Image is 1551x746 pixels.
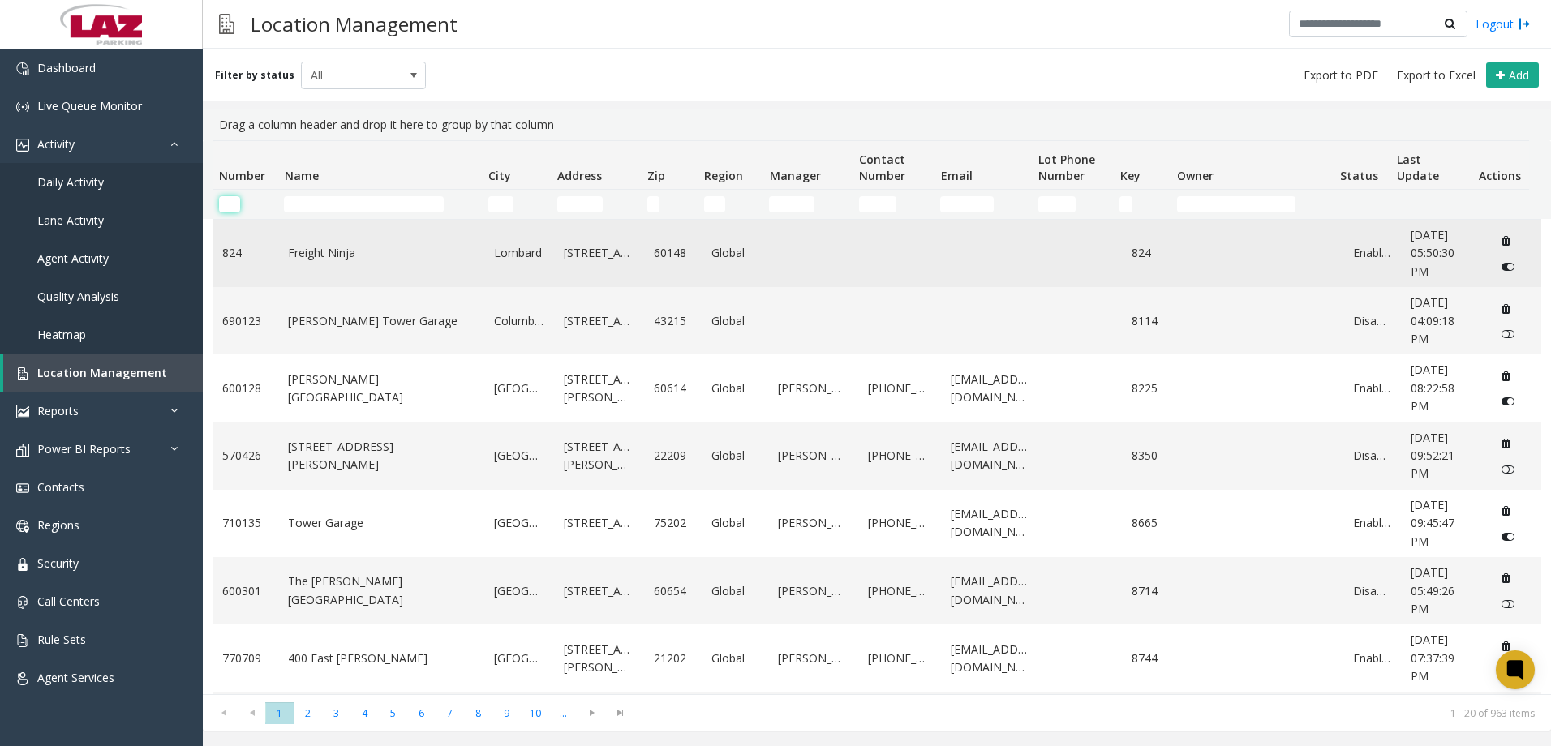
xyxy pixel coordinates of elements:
[37,479,84,495] span: Contacts
[288,371,475,407] a: [PERSON_NAME][GEOGRAPHIC_DATA]
[1493,254,1523,280] button: Disable
[1411,564,1454,616] span: [DATE] 05:49:26 PM
[564,514,635,532] a: [STREET_ADDRESS]
[288,312,475,330] a: [PERSON_NAME] Tower Garage
[494,650,544,667] a: [GEOGRAPHIC_DATA]
[654,582,692,600] a: 60654
[284,196,444,212] input: Name Filter
[203,140,1551,694] div: Data table
[868,650,930,667] a: [PHONE_NUMBER]
[778,582,849,600] a: [PERSON_NAME]
[1411,226,1473,281] a: [DATE] 05:50:30 PM
[494,514,544,532] a: [GEOGRAPHIC_DATA]
[1493,431,1519,457] button: Delete
[37,632,86,647] span: Rule Sets
[350,702,379,724] span: Page 4
[379,702,407,724] span: Page 5
[1353,244,1391,262] a: Enabled
[1493,523,1523,549] button: Disable
[1493,498,1519,524] button: Delete
[16,367,29,380] img: 'icon'
[951,438,1030,474] a: [EMAIL_ADDRESS][DOMAIN_NAME]
[37,441,131,457] span: Power BI Reports
[37,594,100,609] span: Call Centers
[868,582,930,600] a: [PHONE_NUMBER]
[213,109,1541,140] div: Drag a column header and drop it here to group by that column
[222,514,269,532] a: 710135
[711,582,758,600] a: Global
[37,251,109,266] span: Agent Activity
[711,244,758,262] a: Global
[294,702,322,724] span: Page 2
[1353,447,1391,465] a: Disabled
[1411,362,1454,414] span: [DATE] 08:22:58 PM
[654,447,692,465] a: 22209
[488,196,513,212] input: City Filter
[1353,582,1391,600] a: Disabled
[407,702,436,724] span: Page 6
[1032,190,1113,219] td: Lot Phone Number Filter
[219,196,240,212] input: Number Filter
[549,702,578,724] span: Page 11
[302,62,401,88] span: All
[711,514,758,532] a: Global
[557,168,602,183] span: Address
[644,706,1535,720] kendo-pager-info: 1 - 20 of 963 items
[1390,190,1472,219] td: Last Update Filter
[1411,361,1473,415] a: [DATE] 08:22:58 PM
[1353,379,1391,397] a: Enabled
[564,312,635,330] a: [STREET_ADDRESS]
[711,312,758,330] a: Global
[551,190,641,219] td: Address Filter
[1472,190,1529,219] td: Actions Filter
[288,514,475,532] a: Tower Garage
[1493,658,1523,684] button: Disable
[1493,295,1519,321] button: Delete
[16,482,29,495] img: 'icon'
[492,702,521,724] span: Page 9
[564,244,635,262] a: [STREET_ADDRESS]
[1177,168,1214,183] span: Owner
[934,190,1032,219] td: Email Filter
[288,650,475,667] a: 400 East [PERSON_NAME]
[564,582,635,600] a: [STREET_ADDRESS]
[222,582,269,600] a: 600301
[763,190,853,219] td: Manager Filter
[1411,430,1454,482] span: [DATE] 09:52:21 PM
[951,371,1030,407] a: [EMAIL_ADDRESS][DOMAIN_NAME]
[606,701,634,724] span: Go to the last page
[37,212,104,228] span: Lane Activity
[16,139,29,152] img: 'icon'
[288,244,475,262] a: Freight Ninja
[219,168,265,183] span: Number
[222,447,269,465] a: 570426
[222,379,269,397] a: 600128
[37,174,104,190] span: Daily Activity
[1411,496,1473,551] a: [DATE] 09:45:47 PM
[1353,514,1391,532] a: Enabled
[711,650,758,667] a: Global
[494,447,544,465] a: [GEOGRAPHIC_DATA]
[222,312,269,330] a: 690123
[1476,15,1531,32] a: Logout
[581,706,603,719] span: Go to the next page
[37,136,75,152] span: Activity
[1518,15,1531,32] img: logout
[1132,447,1170,465] a: 8350
[557,196,603,212] input: Address Filter
[16,444,29,457] img: 'icon'
[16,101,29,114] img: 'icon'
[647,196,660,212] input: Zip Filter
[1132,379,1170,397] a: 8225
[488,168,511,183] span: City
[37,365,167,380] span: Location Management
[222,650,269,667] a: 770709
[1493,591,1523,617] button: Enable
[770,168,821,183] span: Manager
[1132,514,1170,532] a: 8665
[1411,294,1473,348] a: [DATE] 04:09:18 PM
[778,447,849,465] a: [PERSON_NAME]
[704,168,743,183] span: Region
[564,641,635,677] a: [STREET_ADDRESS][PERSON_NAME]
[564,371,635,407] a: [STREET_ADDRESS][PERSON_NAME]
